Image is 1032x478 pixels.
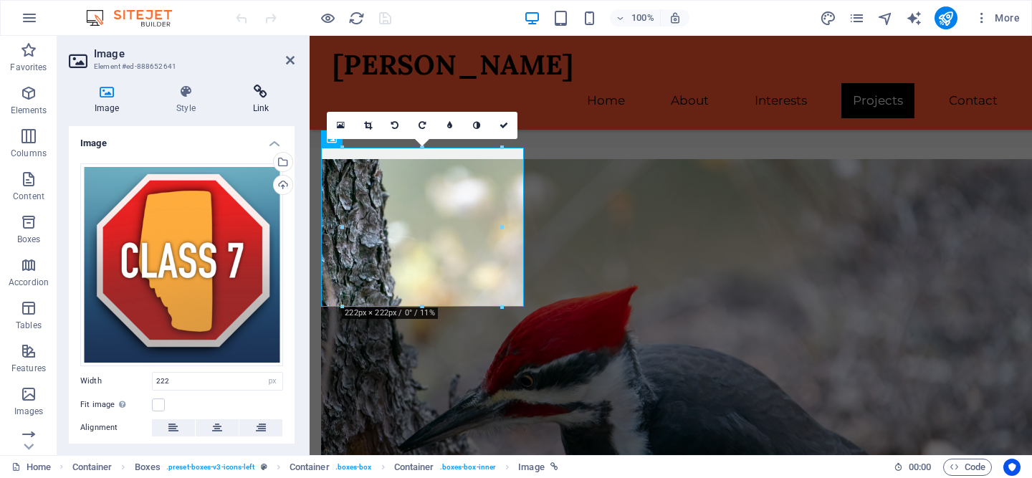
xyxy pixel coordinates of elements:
[17,234,41,245] p: Boxes
[909,459,931,476] span: 00 00
[11,148,47,159] p: Columns
[16,320,42,331] p: Tables
[490,112,517,139] a: Confirm ( ⌘ ⏎ )
[894,459,932,476] h6: Session time
[354,112,381,139] a: Crop mode
[327,112,354,139] a: Select files from the file manager, stock photos, or upload file(s)
[9,277,49,288] p: Accordion
[290,459,330,476] span: Click to select. Double-click to edit
[381,112,408,139] a: Rotate left 90°
[310,36,1032,455] iframe: To enrich screen reader interactions, please activate Accessibility in Grammarly extension settings
[1003,459,1021,476] button: Usercentrics
[80,377,152,385] label: Width
[72,459,113,476] span: Click to select. Double-click to edit
[82,9,190,27] img: Editor Logo
[440,459,497,476] span: . boxes-box-inner
[969,6,1026,29] button: More
[849,9,866,27] button: pages
[69,85,150,115] h4: Image
[11,363,46,374] p: Features
[182,443,254,460] label: Responsive
[335,459,372,476] span: . boxes-box
[550,463,558,471] i: This element is linked
[877,10,894,27] i: Navigator
[348,9,365,27] button: reload
[69,126,295,152] h4: Image
[631,9,654,27] h6: 100%
[935,6,957,29] button: publish
[394,459,434,476] span: Click to select. Double-click to edit
[906,9,923,27] button: text_generator
[80,419,152,436] label: Alignment
[348,10,365,27] i: Reload page
[610,9,661,27] button: 100%
[906,10,922,27] i: AI Writer
[919,462,921,472] span: :
[80,396,152,414] label: Fit image
[820,10,836,27] i: Design (Ctrl+Alt+Y)
[436,112,463,139] a: Blur
[227,85,295,115] h4: Link
[135,459,161,476] span: Click to select. Double-click to edit
[80,163,283,366] div: Class7Logo-veJrxVXC5HMPlKp7t0PJ3A.png
[937,10,954,27] i: Publish
[10,62,47,73] p: Favorites
[166,459,255,476] span: . preset-boxes-v3-icons-left
[943,459,992,476] button: Code
[319,9,336,27] button: Click here to leave preview mode and continue editing
[11,459,51,476] a: Click to cancel selection. Double-click to open Pages
[820,9,837,27] button: design
[11,105,47,116] p: Elements
[80,443,152,460] label: Lazyload
[94,47,295,60] h2: Image
[669,11,682,24] i: On resize automatically adjust zoom level to fit chosen device.
[877,9,894,27] button: navigator
[975,11,1020,25] span: More
[14,406,44,417] p: Images
[13,191,44,202] p: Content
[463,112,490,139] a: Greyscale
[261,463,267,471] i: This element is a customizable preset
[950,459,985,476] span: Code
[408,112,436,139] a: Rotate right 90°
[518,459,544,476] span: Click to select. Double-click to edit
[849,10,865,27] i: Pages (Ctrl+Alt+S)
[150,85,226,115] h4: Style
[94,60,266,73] h3: Element #ed-888652641
[72,459,558,476] nav: breadcrumb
